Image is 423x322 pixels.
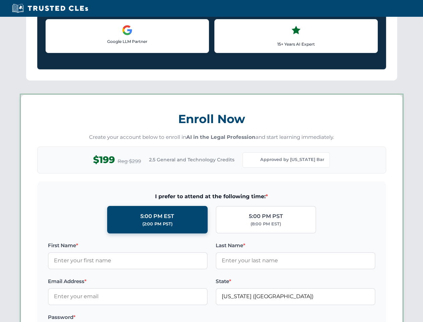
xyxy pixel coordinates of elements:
[248,155,258,165] img: Florida Bar
[260,156,324,163] span: Approved by [US_STATE] Bar
[216,277,375,285] label: State
[122,25,133,36] img: Google
[37,133,386,141] p: Create your account below to enroll in and start learning immediately.
[48,192,375,201] span: I prefer to attend at the following time:
[37,108,386,129] h3: Enroll Now
[48,313,208,321] label: Password
[10,3,90,13] img: Trusted CLEs
[48,241,208,250] label: First Name
[220,41,372,47] p: 15+ Years AI Expert
[48,252,208,269] input: Enter your first name
[216,288,375,305] input: Florida (FL)
[118,157,141,165] span: Reg $299
[186,134,256,140] strong: AI in the Legal Profession
[251,221,281,227] div: (8:00 PM EST)
[249,212,283,221] div: 5:00 PM PST
[48,288,208,305] input: Enter your email
[48,277,208,285] label: Email Address
[149,156,234,163] span: 2.5 General and Technology Credits
[216,252,375,269] input: Enter your last name
[216,241,375,250] label: Last Name
[51,38,203,45] p: Google LLM Partner
[93,152,115,167] span: $199
[140,212,174,221] div: 5:00 PM EST
[142,221,172,227] div: (2:00 PM PST)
